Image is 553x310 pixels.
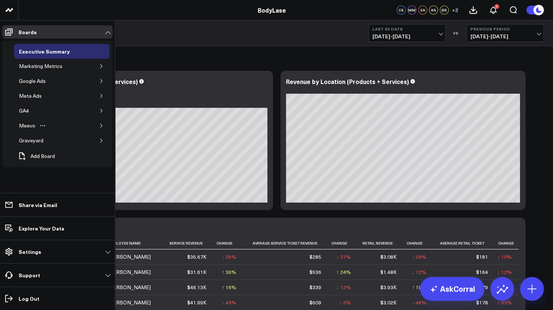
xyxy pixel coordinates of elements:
a: Google AdsOpen board menu [14,74,62,88]
div: Meevo [17,121,37,130]
div: [PERSON_NAME] [108,268,151,276]
button: Previous Period[DATE]-[DATE] [466,24,544,42]
div: Marketing Metrics [17,62,64,71]
a: Marketing MetricsOpen board menu [14,59,78,74]
div: ↑ 16% [222,284,236,291]
th: Average Service Ticket Revenue [243,237,328,249]
div: ↓ 12% [412,268,426,276]
p: Settings [19,249,41,255]
div: ↓ 56% [412,253,426,261]
div: ↓ 48% [412,299,426,306]
div: $35.67K [187,253,206,261]
span: [DATE] - [DATE] [471,33,540,39]
div: ↑ 36% [222,268,236,276]
div: GA4 [17,106,31,115]
div: ↓ 10% [497,253,512,261]
div: $1.48K [380,268,397,276]
div: $536 [309,268,321,276]
div: $339 [309,284,321,291]
span: Add Board [30,153,55,159]
a: MeevoOpen board menu [14,118,51,133]
div: Graveyard [17,136,45,145]
th: Change [328,237,357,249]
span: [DATE] - [DATE] [373,33,442,39]
button: Last 30 Days[DATE]-[DATE] [368,24,446,42]
th: Retail Revenue [357,237,403,249]
div: ↓ 12% [336,284,351,291]
b: Previous Period [471,27,540,31]
div: ↑ 24% [336,268,351,276]
div: KA [429,6,438,14]
div: $3.93K [380,284,397,291]
div: CS [397,6,406,14]
th: Employee Name [108,237,164,249]
button: Open board menu [37,123,48,129]
div: 1 [494,4,499,9]
a: AskCorral [420,277,484,301]
p: Boards [19,29,37,35]
p: Explore Your Data [19,225,64,231]
p: Share via Email [19,202,57,208]
button: +2 [450,6,459,14]
div: Executive Summary [17,47,72,56]
div: Previous: $865.97K [33,102,267,108]
div: $31.61K [187,268,206,276]
a: Meta AdsOpen board menu [14,88,58,103]
div: $178 [476,299,488,306]
a: Log Out [2,292,113,305]
div: Google Ads [17,77,48,85]
th: Service Revenue [164,237,213,249]
div: BB [440,6,449,14]
button: Add Board [14,148,59,164]
div: ↓ 43% [222,299,236,306]
div: $164 [476,268,488,276]
div: $3.02K [380,299,397,306]
th: Average Retail Ticket [433,237,495,249]
th: Change [213,237,243,249]
a: Executive SummaryOpen board menu [14,44,86,59]
div: Meta Ads [17,91,43,100]
div: Revenue by Location (Products + Services) [286,77,409,85]
div: ↓ 5% [339,299,351,306]
div: [PERSON_NAME] [108,284,151,291]
div: $46.13K [187,284,206,291]
a: GA4Open board menu [14,103,45,118]
div: [PERSON_NAME] [108,253,151,261]
a: BodyLase [258,6,286,14]
th: Change [495,237,518,249]
div: ↓ 31% [336,253,351,261]
div: $41.99K [187,299,206,306]
p: Log Out [19,296,39,301]
div: [PERSON_NAME] [108,299,151,306]
div: ↓ 12% [497,268,512,276]
th: Change [403,237,433,249]
b: Last 30 Days [373,27,442,31]
div: ↓ 33% [497,299,512,306]
div: ↑ 19% [412,284,426,291]
div: MM [407,6,416,14]
a: GraveyardOpen board menu [14,133,59,148]
div: $285 [309,253,321,261]
div: $3.08K [380,253,397,261]
div: EA [418,6,427,14]
div: $609 [309,299,321,306]
div: $181 [476,253,488,261]
p: Support [19,272,40,278]
div: ↓ 26% [222,253,236,261]
div: VS [449,31,463,35]
span: + 2 [452,7,458,13]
